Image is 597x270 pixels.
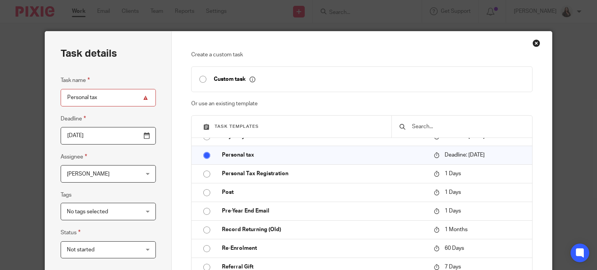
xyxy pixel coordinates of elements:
[67,209,108,214] span: No tags selected
[61,114,86,123] label: Deadline
[411,122,524,131] input: Search...
[222,226,426,233] p: Record Returning (Old)
[191,100,532,108] p: Or use an existing template
[61,152,87,161] label: Assignee
[61,47,117,60] h2: Task details
[61,89,156,106] input: Task name
[61,228,80,237] label: Status
[222,188,426,196] p: Post
[445,246,464,251] span: 60 Days
[445,227,468,232] span: 1 Months
[222,207,426,215] p: Pre-Year End Email
[445,171,461,176] span: 1 Days
[445,152,485,158] span: Deadline: [DATE]
[222,151,426,159] p: Personal tax
[61,127,156,145] input: Pick a date
[445,208,461,214] span: 1 Days
[191,51,532,59] p: Create a custom task
[445,190,461,195] span: 1 Days
[222,244,426,252] p: Re-Enrolment
[61,191,72,199] label: Tags
[67,247,94,253] span: Not started
[61,76,90,85] label: Task name
[532,39,540,47] div: Close this dialog window
[222,170,426,178] p: Personal Tax Registration
[215,124,259,129] span: Task templates
[67,171,110,177] span: [PERSON_NAME]
[445,264,461,270] span: 7 Days
[214,76,255,83] p: Custom task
